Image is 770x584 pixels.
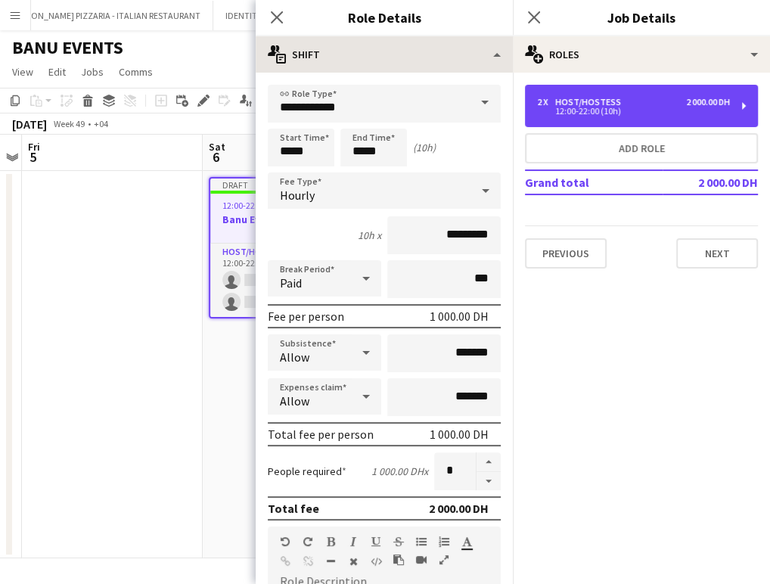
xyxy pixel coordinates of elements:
[371,536,381,548] button: Underline
[537,97,555,107] div: 2 x
[348,555,359,567] button: Clear Formatting
[416,536,427,548] button: Unordered List
[555,97,627,107] div: Host/Hostess
[222,200,288,211] span: 12:00-22:00 (10h)
[525,238,607,269] button: Previous
[393,536,404,548] button: Strikethrough
[210,213,377,226] h3: Banu Event @ Formula 1
[12,36,123,59] h1: BANU EVENTS
[94,118,108,129] div: +04
[439,554,449,566] button: Fullscreen
[686,97,730,107] div: 2 000.00 DH
[268,309,344,324] div: Fee per person
[393,554,404,566] button: Paste as plain text
[209,177,378,318] app-job-card: Draft12:00-22:00 (10h)0/2Banu Event @ Formula 11 RoleHost/Hostess0/212:00-22:00 (10h)
[256,8,513,27] h3: Role Details
[12,116,47,132] div: [DATE]
[325,536,336,548] button: Bold
[210,244,377,317] app-card-role: Host/Hostess0/212:00-22:00 (10h)
[119,65,153,79] span: Comms
[439,536,449,548] button: Ordered List
[325,555,336,567] button: Horizontal Line
[429,501,489,516] div: 2 000.00 DH
[477,452,501,472] button: Increase
[371,464,428,478] div: 1 000.00 DH x
[268,501,319,516] div: Total fee
[280,349,309,365] span: Allow
[416,554,427,566] button: Insert video
[81,65,104,79] span: Jobs
[42,62,72,82] a: Edit
[28,140,40,154] span: Fri
[525,133,758,163] button: Add role
[210,179,377,191] div: Draft
[26,148,40,166] span: 5
[676,238,758,269] button: Next
[206,148,225,166] span: 6
[371,555,381,567] button: HTML Code
[663,170,758,194] td: 2 000.00 DH
[209,140,225,154] span: Sat
[537,107,730,115] div: 12:00-22:00 (10h)
[280,393,309,408] span: Allow
[358,228,381,242] div: 10h x
[280,188,315,203] span: Hourly
[513,8,770,27] h3: Job Details
[256,36,513,73] div: Shift
[461,536,472,548] button: Text Color
[525,170,663,194] td: Grand total
[268,464,346,478] label: People required
[6,62,39,82] a: View
[413,141,436,154] div: (10h)
[213,1,363,30] button: IDENTITY EVENTS MANAGEMENT
[477,472,501,491] button: Decrease
[280,536,290,548] button: Undo
[48,65,66,79] span: Edit
[280,275,302,290] span: Paid
[303,536,313,548] button: Redo
[12,65,33,79] span: View
[50,118,88,129] span: Week 49
[113,62,159,82] a: Comms
[75,62,110,82] a: Jobs
[348,536,359,548] button: Italic
[268,427,374,442] div: Total fee per person
[513,36,770,73] div: Roles
[430,309,489,324] div: 1 000.00 DH
[430,427,489,442] div: 1 000.00 DH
